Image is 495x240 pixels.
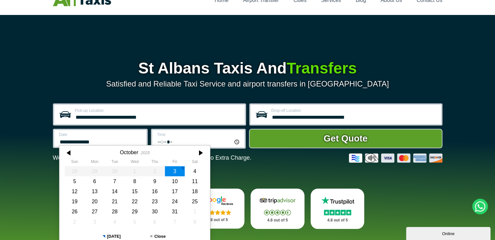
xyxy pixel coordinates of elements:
[84,196,105,207] div: 20 October 2025
[318,216,357,224] p: 4.8 out of 5
[105,207,125,217] div: 28 October 2025
[311,189,365,229] a: Trustpilot Stars 4.8 out of 5
[65,217,85,227] div: 02 November 2025
[125,186,145,196] div: 15 October 2025
[204,210,231,215] img: Stars
[53,154,252,161] p: We Now Accept Card & Contactless Payment In
[258,196,297,206] img: Tripadvisor
[144,176,165,186] div: 09 October 2025
[65,196,85,207] div: 19 October 2025
[144,196,165,207] div: 23 October 2025
[165,186,185,196] div: 17 October 2025
[185,166,205,176] div: 04 October 2025
[185,176,205,186] div: 11 October 2025
[53,79,442,88] p: Satisfied and Reliable Taxi Service and airport transfers in [GEOGRAPHIC_DATA]
[249,129,442,148] button: Get Quote
[165,217,185,227] div: 07 November 2025
[318,196,357,206] img: Trustpilot
[349,153,442,163] img: Credit And Debit Cards
[75,109,241,113] label: Pick-up Location
[165,207,185,217] div: 31 October 2025
[165,176,185,186] div: 10 October 2025
[105,196,125,207] div: 21 October 2025
[185,217,205,227] div: 08 November 2025
[84,176,105,186] div: 06 October 2025
[125,196,145,207] div: 22 October 2025
[125,166,145,176] div: 01 October 2025
[59,133,142,137] label: Date
[264,210,291,215] img: Stars
[65,166,85,176] div: 28 September 2025
[258,216,297,224] p: 4.8 out of 5
[165,196,185,207] div: 24 October 2025
[144,166,165,176] div: 02 October 2025
[84,159,105,166] th: Monday
[251,189,304,229] a: Tripadvisor Stars 4.8 out of 5
[165,166,185,176] div: 03 October 2025
[177,154,251,161] span: The Car at No Extra Charge.
[144,159,165,166] th: Thursday
[105,159,125,166] th: Tuesday
[120,149,138,155] div: October
[84,186,105,196] div: 13 October 2025
[157,133,241,137] label: Time
[144,207,165,217] div: 30 October 2025
[198,216,237,224] p: 4.8 out of 5
[105,176,125,186] div: 07 October 2025
[185,159,205,166] th: Saturday
[144,186,165,196] div: 16 October 2025
[141,150,150,155] div: 2025
[84,217,105,227] div: 03 November 2025
[185,186,205,196] div: 18 October 2025
[65,207,85,217] div: 26 October 2025
[406,226,492,240] iframe: chat widget
[105,217,125,227] div: 04 November 2025
[125,217,145,227] div: 05 November 2025
[191,189,244,229] a: Google Stars 4.8 out of 5
[185,196,205,207] div: 25 October 2025
[165,159,185,166] th: Friday
[324,210,351,215] img: Stars
[105,166,125,176] div: 30 September 2025
[65,176,85,186] div: 05 October 2025
[144,217,165,227] div: 06 November 2025
[84,207,105,217] div: 27 October 2025
[198,196,237,206] img: Google
[84,166,105,176] div: 29 September 2025
[125,159,145,166] th: Wednesday
[105,186,125,196] div: 14 October 2025
[125,207,145,217] div: 29 October 2025
[65,186,85,196] div: 12 October 2025
[185,207,205,217] div: 01 November 2025
[287,60,357,77] span: Transfers
[65,159,85,166] th: Sunday
[125,176,145,186] div: 08 October 2025
[53,60,442,76] h1: St Albans Taxis And
[271,109,437,113] label: Drop-off Location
